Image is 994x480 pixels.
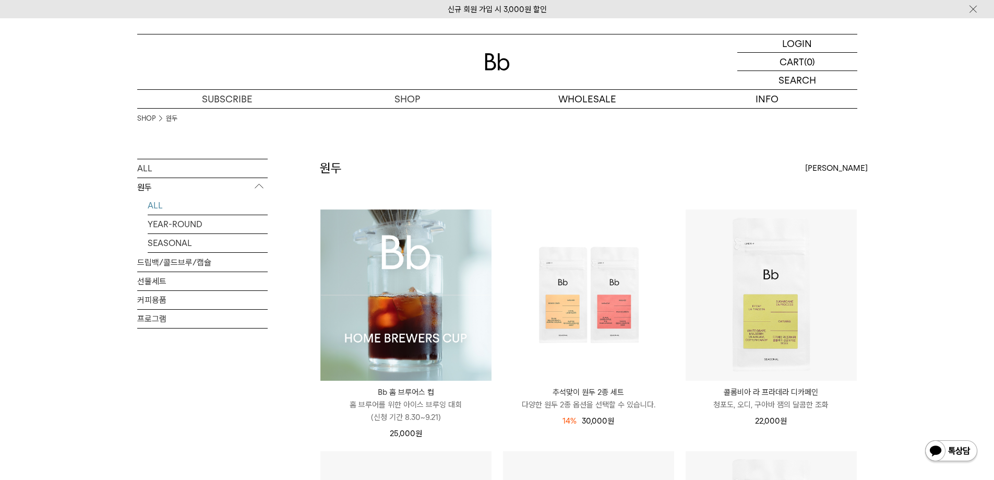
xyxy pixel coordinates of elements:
[737,34,857,53] a: LOGIN
[805,162,868,174] span: [PERSON_NAME]
[804,53,815,71] p: (0)
[924,439,978,464] img: 카카오톡 채널 1:1 채팅 버튼
[148,196,268,215] a: ALL
[503,209,674,381] img: 추석맞이 원두 2종 세트
[485,53,510,71] img: 로고
[686,399,857,411] p: 청포도, 오디, 구아바 잼의 달콤한 조화
[320,386,492,424] a: Bb 홈 브루어스 컵 홈 브루어를 위한 아이스 브루잉 대회(신청 기간 8.30~9.21)
[677,90,857,108] p: INFO
[737,53,857,71] a: CART (0)
[448,5,547,14] a: 신규 회원 가입 시 3,000원 할인
[562,415,577,427] div: 14%
[503,399,674,411] p: 다양한 원두 2종 옵션을 선택할 수 있습니다.
[137,272,268,290] a: 선물세트
[320,399,492,424] p: 홈 브루어를 위한 아이스 브루잉 대회 (신청 기간 8.30~9.21)
[137,113,155,124] a: SHOP
[317,90,497,108] a: SHOP
[137,159,268,178] a: ALL
[320,159,342,177] h2: 원두
[503,386,674,399] p: 추석맞이 원두 2종 세트
[686,209,857,381] img: 콜롬비아 라 프라데라 디카페인
[755,416,787,426] span: 22,000
[582,416,614,426] span: 30,000
[686,386,857,399] p: 콜롬비아 라 프라데라 디카페인
[780,416,787,426] span: 원
[779,71,816,89] p: SEARCH
[390,429,422,438] span: 25,000
[166,113,177,124] a: 원두
[320,386,492,399] p: Bb 홈 브루어스 컵
[137,90,317,108] a: SUBSCRIBE
[782,34,812,52] p: LOGIN
[780,53,804,71] p: CART
[137,253,268,272] a: 드립백/콜드브루/캡슐
[137,310,268,328] a: 프로그램
[686,386,857,411] a: 콜롬비아 라 프라데라 디카페인 청포도, 오디, 구아바 잼의 달콤한 조화
[503,386,674,411] a: 추석맞이 원두 2종 세트 다양한 원두 2종 옵션을 선택할 수 있습니다.
[148,215,268,233] a: YEAR-ROUND
[148,234,268,252] a: SEASONAL
[320,209,492,381] img: Bb 홈 브루어스 컵
[137,178,268,197] p: 원두
[415,429,422,438] span: 원
[607,416,614,426] span: 원
[137,291,268,309] a: 커피용품
[497,90,677,108] p: WHOLESALE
